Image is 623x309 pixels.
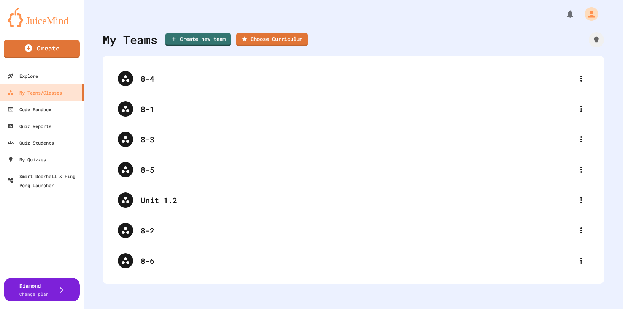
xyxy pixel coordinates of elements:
[8,138,54,147] div: Quiz Students
[141,255,574,266] div: 8-6
[8,71,38,80] div: Explore
[141,103,574,115] div: 8-1
[110,154,596,185] div: 8-5
[110,124,596,154] div: 8-3
[577,5,600,23] div: My Account
[141,225,574,236] div: 8-2
[8,88,62,97] div: My Teams/Classes
[8,105,51,114] div: Code Sandbox
[141,164,574,175] div: 8-5
[103,31,157,48] div: My Teams
[110,185,596,215] div: Unit 1.2
[110,63,596,94] div: 8-4
[4,40,80,58] a: Create
[560,246,615,278] iframe: chat widget
[165,33,231,46] a: Create new team
[110,246,596,276] div: 8-6
[141,194,574,206] div: Unit 1.2
[19,291,49,297] span: Change plan
[8,8,76,27] img: logo-orange.svg
[236,33,308,46] a: Choose Curriculum
[110,94,596,124] div: 8-1
[8,121,51,131] div: Quiz Reports
[551,8,577,20] div: My Notifications
[591,279,615,301] iframe: chat widget
[4,278,80,301] button: DiamondChange plan
[589,32,604,47] div: How it works
[141,134,574,145] div: 8-3
[141,73,574,84] div: 8-4
[8,172,81,190] div: Smart Doorbell & Ping Pong Launcher
[8,155,46,164] div: My Quizzes
[110,215,596,246] div: 8-2
[19,282,49,298] div: Diamond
